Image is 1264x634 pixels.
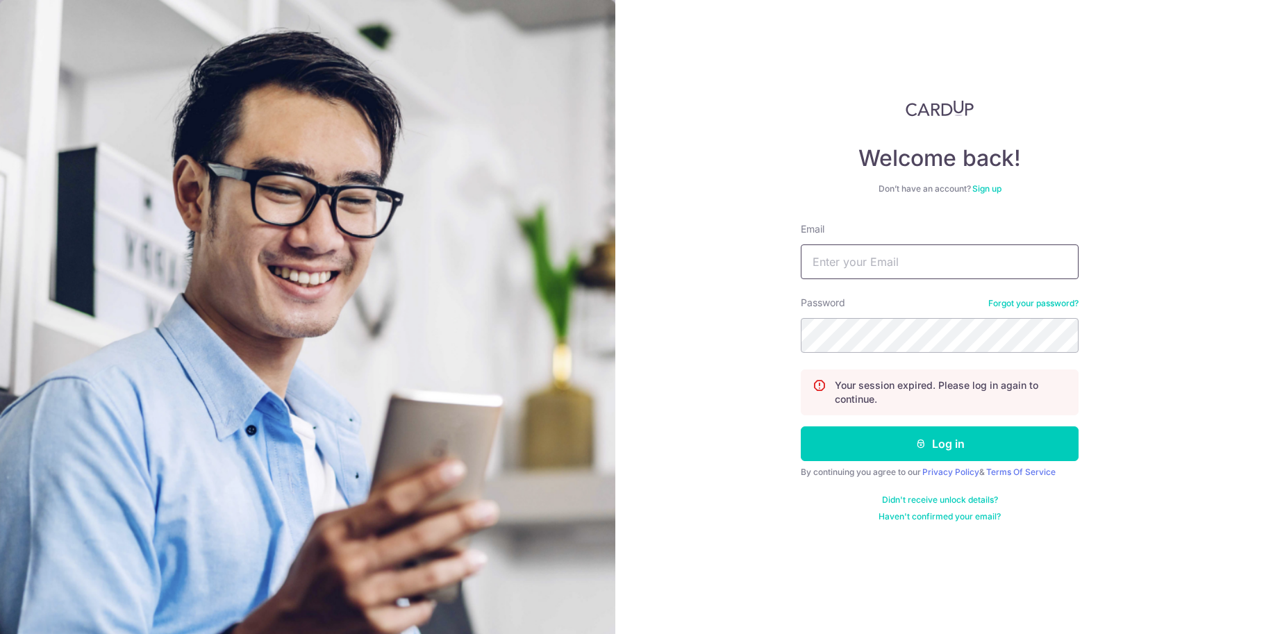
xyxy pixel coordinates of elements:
div: By continuing you agree to our & [801,467,1079,478]
label: Password [801,296,845,310]
h4: Welcome back! [801,144,1079,172]
a: Didn't receive unlock details? [882,494,998,506]
a: Terms Of Service [986,467,1056,477]
label: Email [801,222,824,236]
a: Haven't confirmed your email? [879,511,1001,522]
p: Your session expired. Please log in again to continue. [835,378,1067,406]
a: Forgot your password? [988,298,1079,309]
div: Don’t have an account? [801,183,1079,194]
input: Enter your Email [801,244,1079,279]
a: Sign up [972,183,1001,194]
img: CardUp Logo [906,100,974,117]
button: Log in [801,426,1079,461]
a: Privacy Policy [922,467,979,477]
